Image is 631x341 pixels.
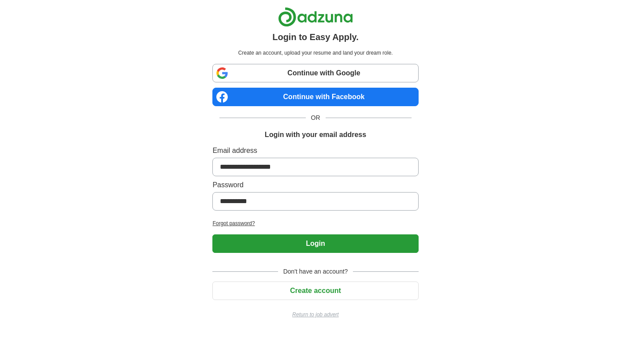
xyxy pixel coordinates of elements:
img: Adzuna logo [278,7,353,27]
a: Create account [212,287,418,294]
button: Login [212,234,418,253]
a: Continue with Google [212,64,418,82]
h1: Login to Easy Apply. [272,30,359,44]
label: Password [212,180,418,190]
h1: Login with your email address [265,130,366,140]
a: Forgot password? [212,219,418,227]
button: Create account [212,282,418,300]
span: Don't have an account? [278,267,353,276]
label: Email address [212,145,418,156]
p: Create an account, upload your resume and land your dream role. [214,49,416,57]
span: OR [306,113,326,122]
a: Continue with Facebook [212,88,418,106]
a: Return to job advert [212,311,418,319]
